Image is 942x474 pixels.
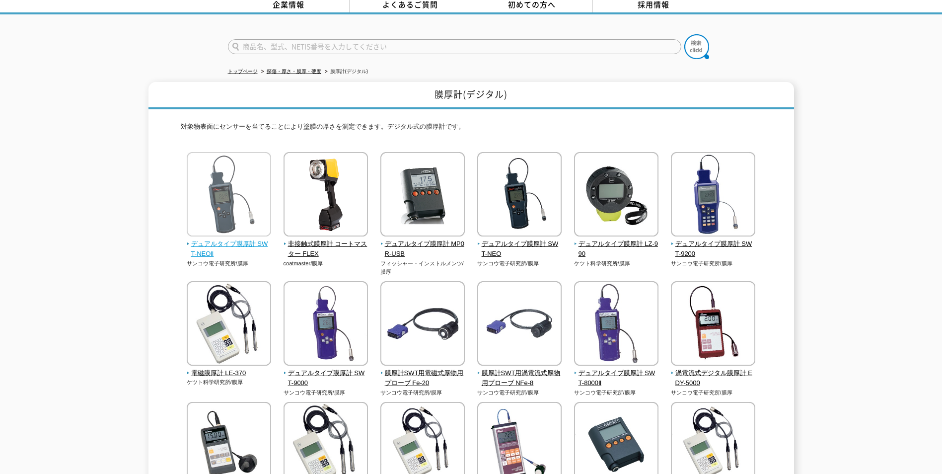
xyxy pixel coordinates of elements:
a: デュアルタイプ膜厚計 LZ-990 [574,230,659,259]
span: デュアルタイプ膜厚計 MP0R-USB [380,239,465,260]
img: デュアルタイプ膜厚計 SWT-NEOⅡ [187,152,271,239]
li: 膜厚計(デジタル) [323,67,368,77]
p: coatmaster/膜厚 [284,259,368,268]
a: 非接触式膜厚計 コートマスター FLEX [284,230,368,259]
a: デュアルタイプ膜厚計 SWT-8000Ⅱ [574,359,659,389]
p: フィッシャー・インストルメンツ/膜厚 [380,259,465,276]
img: 膜厚計SWT用渦電流式厚物用プローブ NFe-8 [477,281,562,368]
p: サンコウ電子研究所/膜厚 [574,389,659,397]
img: デュアルタイプ膜厚計 MP0R-USB [380,152,465,239]
p: ケツト科学研究所/膜厚 [187,378,272,387]
a: 膜厚計SWT用電磁式厚物用プローブ Fe-20 [380,359,465,389]
p: 対象物表面にセンサーを当てることにより塗膜の厚さを測定できます。デジタル式の膜厚計です。 [181,122,762,137]
span: デュアルタイプ膜厚計 SWT-9000 [284,368,368,389]
span: デュアルタイプ膜厚計 LZ-990 [574,239,659,260]
p: サンコウ電子研究所/膜厚 [380,389,465,397]
span: 膜厚計SWT用電磁式厚物用プローブ Fe-20 [380,368,465,389]
a: 膜厚計SWT用渦電流式厚物用プローブ NFe-8 [477,359,562,389]
span: 渦電流式デジタル膜厚計 EDY-5000 [671,368,756,389]
img: 非接触式膜厚計 コートマスター FLEX [284,152,368,239]
h1: 膜厚計(デジタル) [148,82,794,109]
img: btn_search.png [684,34,709,59]
img: 電磁膜厚計 LE-370 [187,281,271,368]
a: トップページ [228,69,258,74]
span: 膜厚計SWT用渦電流式厚物用プローブ NFe-8 [477,368,562,389]
span: デュアルタイプ膜厚計 SWT-NEOⅡ [187,239,272,260]
img: デュアルタイプ膜厚計 SWT-9200 [671,152,755,239]
a: デュアルタイプ膜厚計 MP0R-USB [380,230,465,259]
p: サンコウ電子研究所/膜厚 [187,259,272,268]
span: 非接触式膜厚計 コートマスター FLEX [284,239,368,260]
p: サンコウ電子研究所/膜厚 [477,259,562,268]
span: 電磁膜厚計 LE-370 [187,368,272,379]
p: ケツト科学研究所/膜厚 [574,259,659,268]
span: デュアルタイプ膜厚計 SWT-NEO [477,239,562,260]
img: デュアルタイプ膜厚計 LZ-990 [574,152,658,239]
img: デュアルタイプ膜厚計 SWT-8000Ⅱ [574,281,658,368]
img: デュアルタイプ膜厚計 SWT-NEO [477,152,562,239]
img: 渦電流式デジタル膜厚計 EDY-5000 [671,281,755,368]
span: デュアルタイプ膜厚計 SWT-8000Ⅱ [574,368,659,389]
a: 探傷・厚さ・膜厚・硬度 [267,69,321,74]
span: デュアルタイプ膜厚計 SWT-9200 [671,239,756,260]
p: サンコウ電子研究所/膜厚 [284,389,368,397]
p: サンコウ電子研究所/膜厚 [671,389,756,397]
a: 電磁膜厚計 LE-370 [187,359,272,379]
input: 商品名、型式、NETIS番号を入力してください [228,39,681,54]
a: デュアルタイプ膜厚計 SWT-9200 [671,230,756,259]
img: 膜厚計SWT用電磁式厚物用プローブ Fe-20 [380,281,465,368]
a: デュアルタイプ膜厚計 SWT-NEOⅡ [187,230,272,259]
p: サンコウ電子研究所/膜厚 [477,389,562,397]
a: デュアルタイプ膜厚計 SWT-NEO [477,230,562,259]
img: デュアルタイプ膜厚計 SWT-9000 [284,281,368,368]
a: 渦電流式デジタル膜厚計 EDY-5000 [671,359,756,389]
a: デュアルタイプ膜厚計 SWT-9000 [284,359,368,389]
p: サンコウ電子研究所/膜厚 [671,259,756,268]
